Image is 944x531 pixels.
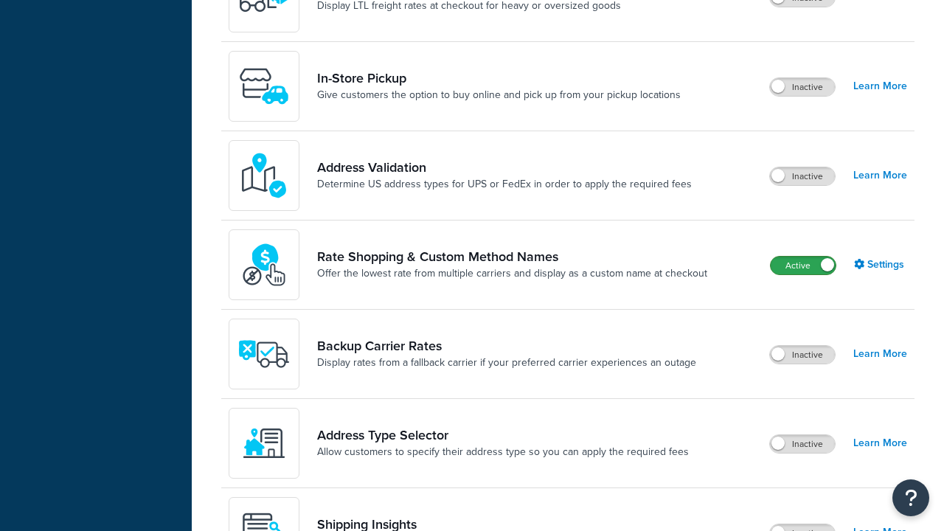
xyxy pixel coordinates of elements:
label: Inactive [770,78,835,96]
label: Active [771,257,836,274]
img: wfgcfpwTIucLEAAAAASUVORK5CYII= [238,60,290,112]
a: Backup Carrier Rates [317,338,696,354]
a: Rate Shopping & Custom Method Names [317,249,707,265]
img: icon-duo-feat-rate-shopping-ecdd8bed.png [238,239,290,291]
a: Learn More [853,165,907,186]
img: wNXZ4XiVfOSSwAAAABJRU5ErkJggg== [238,417,290,469]
button: Open Resource Center [892,479,929,516]
label: Inactive [770,435,835,453]
a: Allow customers to specify their address type so you can apply the required fees [317,445,689,459]
a: Offer the lowest rate from multiple carriers and display as a custom name at checkout [317,266,707,281]
a: In-Store Pickup [317,70,681,86]
img: kIG8fy0lQAAAABJRU5ErkJggg== [238,150,290,201]
a: Determine US address types for UPS or FedEx in order to apply the required fees [317,177,692,192]
img: icon-duo-feat-backup-carrier-4420b188.png [238,328,290,380]
a: Settings [854,254,907,275]
a: Learn More [853,344,907,364]
a: Learn More [853,433,907,454]
a: Display rates from a fallback carrier if your preferred carrier experiences an outage [317,355,696,370]
a: Address Validation [317,159,692,176]
a: Address Type Selector [317,427,689,443]
label: Inactive [770,346,835,364]
a: Give customers the option to buy online and pick up from your pickup locations [317,88,681,103]
label: Inactive [770,167,835,185]
a: Learn More [853,76,907,97]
